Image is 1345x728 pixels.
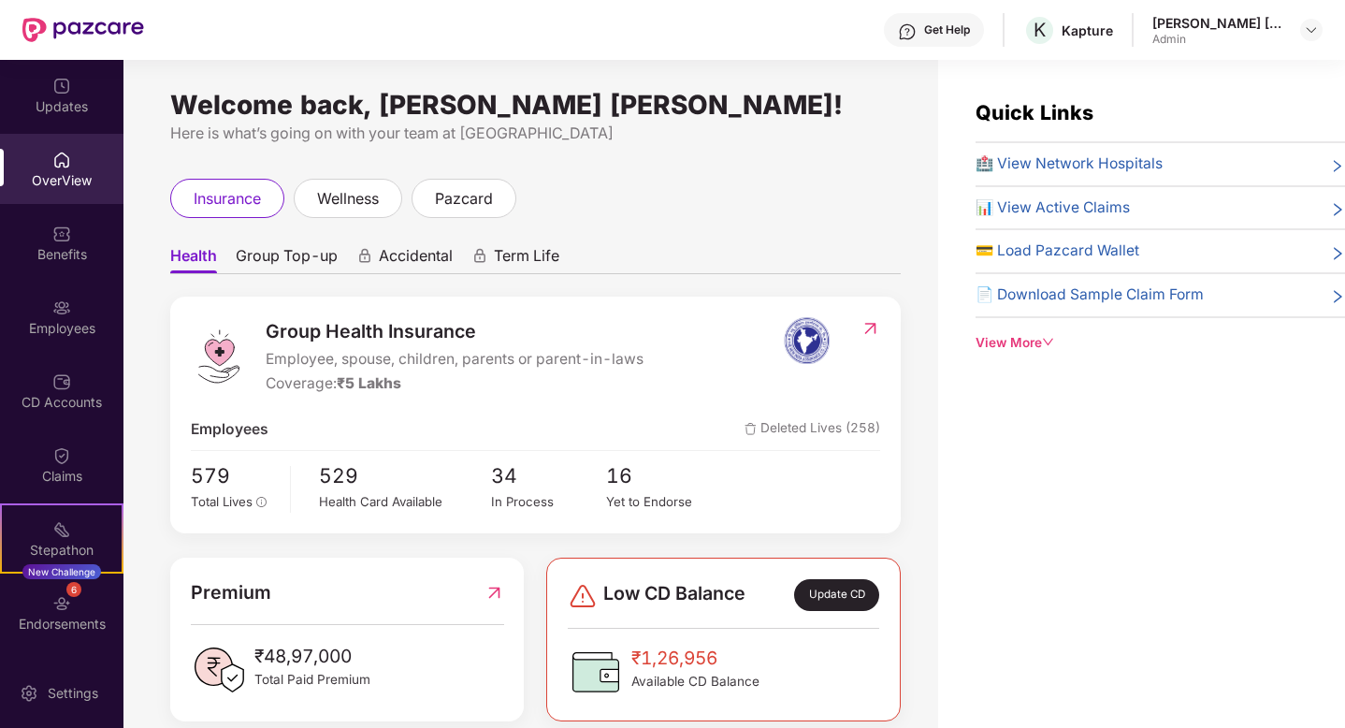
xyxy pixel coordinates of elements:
[1152,32,1283,47] div: Admin
[191,642,247,698] img: PaidPremiumIcon
[484,578,504,607] img: RedirectIcon
[1042,336,1055,349] span: down
[494,246,559,273] span: Term Life
[266,372,644,396] div: Coverage:
[266,348,644,371] span: Employee, spouse, children, parents or parent-in-laws
[337,374,401,392] span: ₹5 Lakhs
[191,418,268,442] span: Employees
[191,460,277,491] span: 579
[1330,200,1345,220] span: right
[52,77,71,95] img: svg+xml;base64,PHN2ZyBpZD0iVXBkYXRlZCIgeG1sbnM9Imh0dHA6Ly93d3cudzMub3JnLzIwMDAvc3ZnIiB3aWR0aD0iMj...
[52,520,71,539] img: svg+xml;base64,PHN2ZyB4bWxucz0iaHR0cDovL3d3dy53My5vcmcvMjAwMC9zdmciIHdpZHRoPSIyMSIgaGVpZ2h0PSIyMC...
[772,317,842,364] img: insurerIcon
[976,153,1163,176] span: 🏥 View Network Hospitals
[52,225,71,243] img: svg+xml;base64,PHN2ZyBpZD0iQmVuZWZpdHMiIHhtbG5zPSJodHRwOi8vd3d3LnczLm9yZy8yMDAwL3N2ZyIgd2lkdGg9Ij...
[22,18,144,42] img: New Pazcare Logo
[52,151,71,169] img: svg+xml;base64,PHN2ZyBpZD0iSG9tZSIgeG1sbnM9Imh0dHA6Ly93d3cudzMub3JnLzIwMDAvc3ZnIiB3aWR0aD0iMjAiIG...
[1152,14,1283,32] div: [PERSON_NAME] [PERSON_NAME]
[568,644,624,700] img: CDBalanceIcon
[631,644,759,672] span: ₹1,26,956
[236,246,338,273] span: Group Top-up
[606,460,721,491] span: 16
[52,298,71,317] img: svg+xml;base64,PHN2ZyBpZD0iRW1wbG95ZWVzIiB4bWxucz0iaHR0cDovL3d3dy53My5vcmcvMjAwMC9zdmciIHdpZHRoPS...
[191,578,271,607] span: Premium
[194,187,261,211] span: insurance
[356,248,373,265] div: animation
[42,684,104,703] div: Settings
[976,333,1345,353] div: View More
[435,187,493,211] span: pazcard
[52,446,71,465] img: svg+xml;base64,PHN2ZyBpZD0iQ2xhaW0iIHhtbG5zPSJodHRwOi8vd3d3LnczLm9yZy8yMDAwL3N2ZyIgd2lkdGg9IjIwIi...
[170,97,901,112] div: Welcome back, [PERSON_NAME] [PERSON_NAME]!
[52,594,71,613] img: svg+xml;base64,PHN2ZyBpZD0iRW5kb3JzZW1lbnRzIiB4bWxucz0iaHR0cDovL3d3dy53My5vcmcvMjAwMC9zdmciIHdpZH...
[631,672,759,692] span: Available CD Balance
[924,22,970,37] div: Get Help
[471,248,488,265] div: animation
[491,492,606,512] div: In Process
[745,418,880,442] span: Deleted Lives (258)
[319,460,491,491] span: 529
[568,581,598,611] img: svg+xml;base64,PHN2ZyBpZD0iRGFuZ2VyLTMyeDMyIiB4bWxucz0iaHR0cDovL3d3dy53My5vcmcvMjAwMC9zdmciIHdpZH...
[319,492,491,512] div: Health Card Available
[191,494,253,509] span: Total Lives
[603,579,745,611] span: Low CD Balance
[191,328,247,385] img: logo
[606,492,721,512] div: Yet to Endorse
[266,317,644,346] span: Group Health Insurance
[256,497,268,508] span: info-circle
[1062,22,1113,39] div: Kapture
[254,642,370,670] span: ₹48,97,000
[170,246,217,273] span: Health
[898,22,917,41] img: svg+xml;base64,PHN2ZyBpZD0iSGVscC0zMngzMiIgeG1sbnM9Imh0dHA6Ly93d3cudzMub3JnLzIwMDAvc3ZnIiB3aWR0aD...
[1330,156,1345,176] span: right
[745,423,757,435] img: deleteIcon
[976,284,1204,307] span: 📄 Download Sample Claim Form
[20,684,38,703] img: svg+xml;base64,PHN2ZyBpZD0iU2V0dGluZy0yMHgyMCIgeG1sbnM9Imh0dHA6Ly93d3cudzMub3JnLzIwMDAvc3ZnIiB3aW...
[254,670,370,690] span: Total Paid Premium
[52,372,71,391] img: svg+xml;base64,PHN2ZyBpZD0iQ0RfQWNjb3VudHMiIGRhdGEtbmFtZT0iQ0QgQWNjb3VudHMiIHhtbG5zPSJodHRwOi8vd3...
[317,187,379,211] span: wellness
[976,100,1093,124] span: Quick Links
[1330,287,1345,307] span: right
[861,319,880,338] img: RedirectIcon
[491,460,606,491] span: 34
[1304,22,1319,37] img: svg+xml;base64,PHN2ZyBpZD0iRHJvcGRvd24tMzJ4MzIiIHhtbG5zPSJodHRwOi8vd3d3LnczLm9yZy8yMDAwL3N2ZyIgd2...
[379,246,453,273] span: Accidental
[2,541,122,560] div: Stepathon
[794,579,879,611] div: Update CD
[976,197,1130,220] span: 📊 View Active Claims
[66,582,81,597] div: 6
[1034,19,1046,41] span: K
[22,564,101,579] div: New Challenge
[170,122,901,145] div: Here is what’s going on with your team at [GEOGRAPHIC_DATA]
[976,240,1139,263] span: 💳 Load Pazcard Wallet
[1330,243,1345,263] span: right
